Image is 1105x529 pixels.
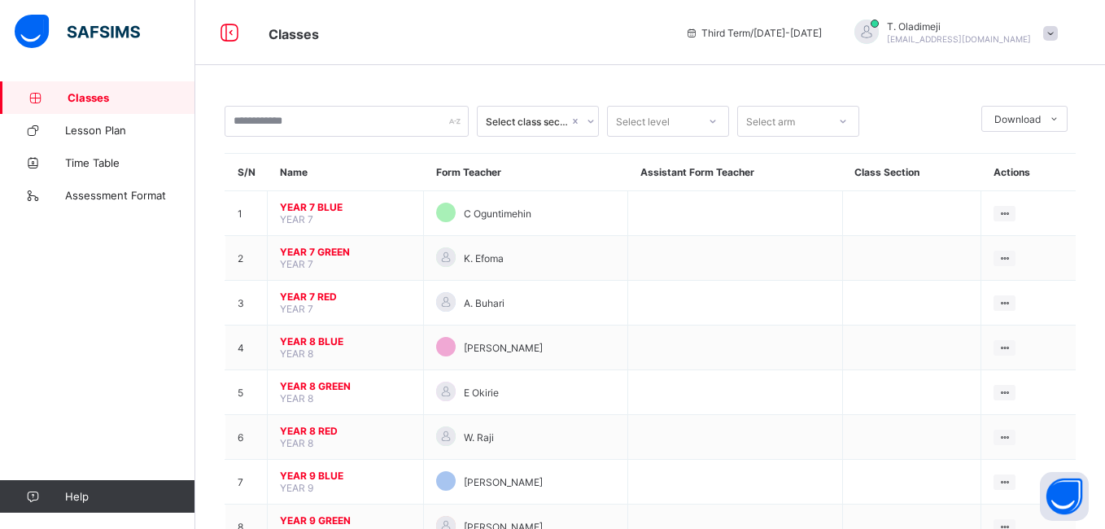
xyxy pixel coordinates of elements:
[280,213,313,225] span: YEAR 7
[280,380,411,392] span: YEAR 8 GREEN
[225,460,268,505] td: 7
[280,291,411,303] span: YEAR 7 RED
[280,246,411,258] span: YEAR 7 GREEN
[280,514,411,527] span: YEAR 9 GREEN
[280,482,313,494] span: YEAR 9
[68,91,195,104] span: Classes
[1040,472,1089,521] button: Open asap
[225,370,268,415] td: 5
[280,470,411,482] span: YEAR 9 BLUE
[225,281,268,326] td: 3
[486,116,569,128] div: Select class section
[424,154,628,191] th: Form Teacher
[464,208,531,220] span: C Oguntimehin
[280,335,411,348] span: YEAR 8 BLUE
[280,258,313,270] span: YEAR 7
[225,326,268,370] td: 4
[994,113,1041,125] span: Download
[225,191,268,236] td: 1
[65,490,194,503] span: Help
[842,154,981,191] th: Class Section
[280,303,313,315] span: YEAR 7
[464,431,494,444] span: W. Raji
[268,154,424,191] th: Name
[616,106,670,137] div: Select level
[746,106,795,137] div: Select arm
[464,387,499,399] span: E Okirie
[280,425,411,437] span: YEAR 8 RED
[464,342,543,354] span: [PERSON_NAME]
[464,297,504,309] span: A. Buhari
[280,392,313,404] span: YEAR 8
[464,476,543,488] span: [PERSON_NAME]
[280,201,411,213] span: YEAR 7 BLUE
[65,156,195,169] span: Time Table
[15,15,140,49] img: safsims
[887,34,1031,44] span: [EMAIL_ADDRESS][DOMAIN_NAME]
[838,20,1066,46] div: T.Oladimeji
[685,27,822,39] span: session/term information
[628,154,842,191] th: Assistant Form Teacher
[65,124,195,137] span: Lesson Plan
[65,189,195,202] span: Assessment Format
[225,236,268,281] td: 2
[981,154,1076,191] th: Actions
[464,252,504,264] span: K. Efoma
[225,415,268,460] td: 6
[225,154,268,191] th: S/N
[887,20,1031,33] span: T. Oladimeji
[269,26,319,42] span: Classes
[280,348,313,360] span: YEAR 8
[280,437,313,449] span: YEAR 8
